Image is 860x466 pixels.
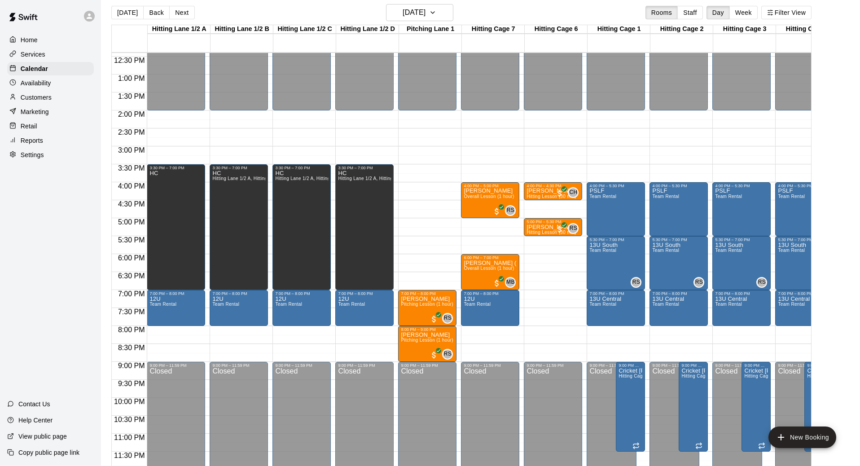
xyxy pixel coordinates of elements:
[568,223,579,234] div: Ryan Schubert
[21,107,49,116] p: Marketing
[210,164,268,290] div: 3:30 PM – 7:00 PM: HC
[401,338,453,343] span: Pitching Lesson (1 hour)
[807,374,834,378] span: Hitting Cage
[116,128,147,136] span: 2:30 PM
[335,164,394,290] div: 3:30 PM – 7:00 PM: HC
[338,302,365,307] span: Team Rental
[112,57,147,64] span: 12:30 PM
[7,105,94,119] div: Marketing
[464,194,514,199] span: Overall Lesson (1 hour)
[527,194,576,199] span: Hitting Lesson (30 min)
[116,290,147,298] span: 7:00 PM
[758,442,765,449] span: Recurring event
[386,4,453,21] button: [DATE]
[555,225,564,234] span: All customers have paid
[652,194,679,199] span: Team Rental
[111,6,144,19] button: [DATE]
[760,277,767,288] span: Ryan Schubert
[589,291,642,296] div: 7:00 PM – 8:00 PM
[693,277,704,288] div: Ryan Schubert
[7,91,94,104] a: Customers
[652,237,705,242] div: 5:30 PM – 7:00 PM
[645,6,678,19] button: Rooms
[589,194,616,199] span: Team Rental
[212,291,265,296] div: 7:00 PM – 8:00 PM
[442,349,453,360] div: Ryan Schubert
[18,400,50,409] p: Contact Us
[589,184,642,188] div: 4:00 PM – 5:30 PM
[681,374,708,378] span: Hitting Cage
[21,122,37,131] p: Retail
[464,302,491,307] span: Team Rental
[775,236,834,290] div: 5:30 PM – 7:00 PM: 13U South
[619,363,642,368] div: 9:00 PM – 11:30 PM
[116,182,147,190] span: 4:00 PM
[742,362,771,452] div: 9:00 PM – 11:30 PM: Cricket Sriram Bolts Cricket - $120
[7,134,94,147] a: Reports
[338,363,391,368] div: 9:00 PM – 11:59 PM
[697,277,704,288] span: Ryan Schubert
[7,48,94,61] a: Services
[569,188,577,197] span: CH
[399,25,462,34] div: Pitching Lane 1
[7,148,94,162] a: Settings
[273,25,336,34] div: Hitting Lane 1/2 C
[506,278,515,287] span: MB
[116,236,147,244] span: 5:30 PM
[778,248,805,253] span: Team Rental
[778,302,805,307] span: Team Rental
[116,308,147,316] span: 7:30 PM
[430,315,439,324] span: All customers have paid
[116,200,147,208] span: 4:30 PM
[18,416,53,425] p: Help Center
[401,363,454,368] div: 9:00 PM – 11:59 PM
[275,302,302,307] span: Team Rental
[589,248,616,253] span: Team Rental
[715,237,768,242] div: 5:30 PM – 7:00 PM
[401,327,454,332] div: 8:00 PM – 9:00 PM
[778,237,831,242] div: 5:30 PM – 7:00 PM
[272,164,331,290] div: 3:30 PM – 7:00 PM: HC
[761,6,812,19] button: Filter View
[632,278,640,287] span: RS
[775,290,834,326] div: 7:00 PM – 8:00 PM: 13U Central
[336,25,399,34] div: Hitting Lane 1/2 D
[524,218,582,236] div: 5:00 PM – 5:30 PM: Jaire Grayer
[587,182,645,236] div: 4:00 PM – 5:30 PM: PSLF
[461,182,519,218] div: 4:00 PM – 5:00 PM: Henry Ellison
[148,25,211,34] div: Hitting Lane 1/2 A
[338,291,391,296] div: 7:00 PM – 8:00 PM
[7,76,94,90] a: Availability
[464,184,517,188] div: 4:00 PM – 5:00 PM
[462,25,525,34] div: Hitting Cage 7
[679,362,708,452] div: 9:00 PM – 11:30 PM: Cricket Sriram Bolts Cricket - $120
[807,363,831,368] div: 9:00 PM – 11:30 PM
[112,398,147,405] span: 10:00 PM
[758,278,766,287] span: RS
[430,351,439,360] span: All customers have paid
[7,62,94,75] a: Calendar
[715,248,742,253] span: Team Rental
[555,189,564,198] span: All customers have paid
[446,313,453,324] span: Ryan Schubert
[275,166,328,170] div: 3:30 PM – 7:00 PM
[212,363,265,368] div: 9:00 PM – 11:59 PM
[568,187,579,198] div: Conner Hall
[652,302,679,307] span: Team Rental
[338,166,391,170] div: 3:30 PM – 7:00 PM
[729,6,758,19] button: Week
[272,290,331,326] div: 7:00 PM – 8:00 PM: 12U
[634,277,641,288] span: Ryan Schubert
[744,363,768,368] div: 9:00 PM – 11:30 PM
[632,442,640,449] span: Recurring event
[275,176,461,181] span: Hitting Lane 1/2 A, Hitting Lane 1/2 B, Hitting Lane 1/2 C, [GEOGRAPHIC_DATA] 1/2 D
[116,344,147,352] span: 8:30 PM
[571,187,579,198] span: Conner Hall
[464,266,514,271] span: Overall Lesson (1 hour)
[649,182,708,236] div: 4:00 PM – 5:30 PM: PSLF
[768,426,836,448] button: add
[21,93,52,102] p: Customers
[7,33,94,47] div: Home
